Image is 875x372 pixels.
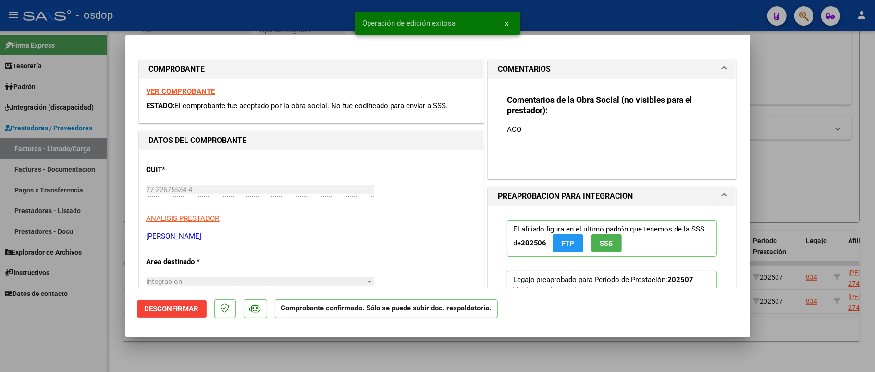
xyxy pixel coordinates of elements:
button: SSS [591,234,622,252]
mat-expansion-panel-header: PREAPROBACIÓN PARA INTEGRACION [488,187,736,206]
span: Integración [147,277,183,286]
p: El afiliado figura en el ultimo padrón que tenemos de la SSS de [507,220,717,257]
div: COMENTARIOS [488,79,736,179]
strong: 202507 [668,275,694,284]
span: Desconfirmar [145,305,199,313]
mat-expansion-panel-header: COMENTARIOS [488,60,736,79]
p: [PERSON_NAME] [147,231,476,242]
button: x [498,14,517,32]
span: Operación de edición exitosa [363,18,456,28]
button: FTP [553,234,583,252]
strong: Comentarios de la Obra Social (no visibles para el prestador): [507,95,692,115]
span: FTP [561,239,574,248]
span: ANALISIS PRESTADOR [147,214,220,223]
p: Area destinado * [147,257,246,268]
a: VER COMPROBANTE [147,87,215,96]
strong: COMPROBANTE [149,64,205,74]
span: ESTADO: [147,102,175,110]
h1: PREAPROBACIÓN PARA INTEGRACION [498,191,633,202]
strong: 202506 [521,239,547,247]
p: ACO [507,124,717,135]
p: Comprobante confirmado. Sólo se puede subir doc. respaldatoria. [275,299,498,318]
span: x [505,19,509,27]
p: CUIT [147,165,246,176]
span: El comprobante fue aceptado por la obra social. No fue codificado para enviar a SSS. [175,102,448,110]
h1: COMENTARIOS [498,64,551,75]
button: Desconfirmar [137,300,207,318]
span: SSS [600,239,613,248]
div: Ver Legajo Asociado [513,285,580,295]
strong: DATOS DEL COMPROBANTE [149,136,247,145]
